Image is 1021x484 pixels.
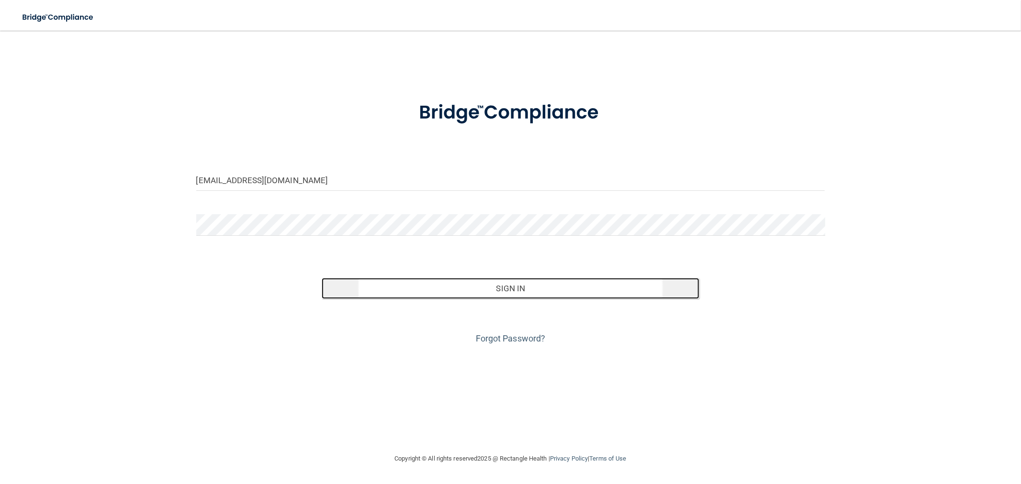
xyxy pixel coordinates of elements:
[14,8,102,27] img: bridge_compliance_login_screen.278c3ca4.svg
[589,455,626,462] a: Terms of Use
[399,88,622,138] img: bridge_compliance_login_screen.278c3ca4.svg
[550,455,588,462] a: Privacy Policy
[322,278,699,299] button: Sign In
[336,443,685,474] div: Copyright © All rights reserved 2025 @ Rectangle Health | |
[196,169,825,191] input: Email
[476,333,546,343] a: Forgot Password?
